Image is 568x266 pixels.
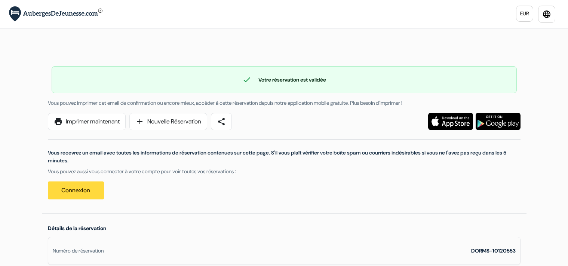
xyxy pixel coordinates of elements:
[129,113,207,130] a: addNouvelle Réservation
[135,117,144,126] span: add
[48,225,106,232] span: Détails de la réservation
[48,149,521,165] p: Vous recevrez un email avec toutes les informations de réservation contenues sur cette page. S'il...
[48,113,126,130] a: printImprimer maintenant
[428,113,473,130] img: Téléchargez l'application gratuite
[54,117,63,126] span: print
[471,247,516,254] strong: DORMS-10120553
[52,75,516,84] div: Votre réservation est validée
[211,113,232,130] a: share
[217,117,226,126] span: share
[242,75,251,84] span: check
[542,10,551,19] i: language
[53,247,104,255] div: Numéro de réservation
[516,6,533,22] a: EUR
[48,168,521,175] p: Vous pouvez aussi vous connecter à votre compte pour voir toutes vos réservations :
[48,181,104,199] a: Connexion
[538,6,555,23] a: language
[9,6,102,22] img: AubergesDeJeunesse.com
[476,113,521,130] img: Téléchargez l'application gratuite
[48,100,402,106] span: Vous pouvez imprimer cet email de confirmation ou encore mieux, accéder à cette réservation depui...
